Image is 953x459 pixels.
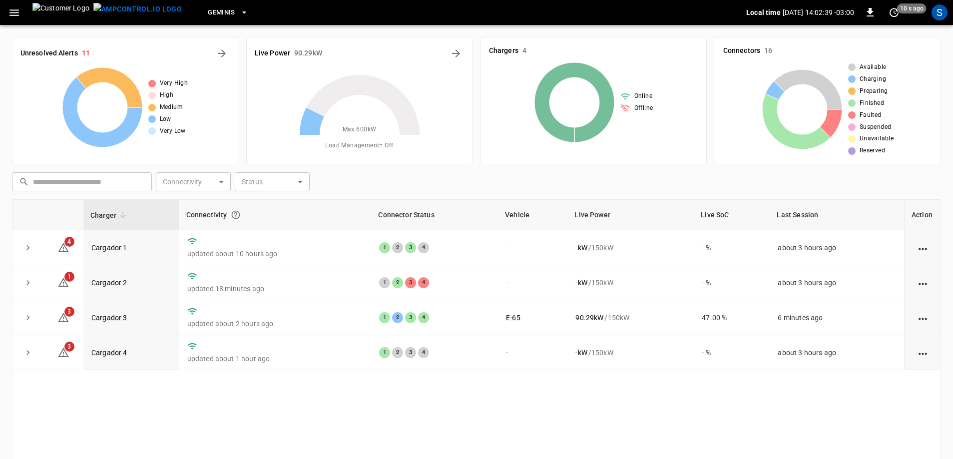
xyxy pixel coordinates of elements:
a: 4 [57,243,69,251]
td: - [498,265,567,300]
div: / 150 kW [575,278,686,288]
span: Preparing [860,86,888,96]
button: expand row [20,310,35,325]
img: Customer Logo [32,3,89,22]
span: Available [860,62,887,72]
span: Faulted [860,110,882,120]
td: - [498,335,567,370]
div: action cell options [917,313,929,323]
div: 1 [379,277,390,288]
td: - [498,230,567,265]
a: 3 [57,348,69,356]
p: 90.29 kW [575,313,603,323]
span: High [160,90,174,100]
div: 2 [392,347,403,358]
div: 2 [392,312,403,323]
span: Geminis [208,7,235,18]
td: 47.00 % [694,300,770,335]
span: Low [160,114,171,124]
p: updated about 1 hour ago [187,354,364,364]
div: action cell options [917,278,929,288]
span: Max. 600 kW [343,125,377,135]
div: Connectivity [186,206,365,224]
a: Cargador 4 [91,349,127,357]
h6: 11 [82,48,90,59]
div: 1 [379,347,390,358]
a: Cargador 1 [91,244,127,252]
button: expand row [20,240,35,255]
p: - kW [575,243,587,253]
button: expand row [20,345,35,360]
th: Live Power [567,200,694,230]
a: E-65 [506,314,520,322]
td: 6 minutes ago [770,300,904,335]
h6: Unresolved Alerts [20,48,78,59]
h6: 16 [764,45,772,56]
td: - % [694,230,770,265]
div: / 150 kW [575,243,686,253]
div: action cell options [917,243,929,253]
div: / 150 kW [575,348,686,358]
th: Action [904,200,941,230]
th: Live SoC [694,200,770,230]
h6: 4 [522,45,526,56]
button: Connection between the charger and our software. [227,206,245,224]
h6: Live Power [255,48,290,59]
td: about 3 hours ago [770,335,904,370]
div: 4 [418,242,429,253]
div: 1 [379,312,390,323]
span: Very High [160,78,188,88]
a: 3 [57,313,69,321]
div: 4 [418,347,429,358]
th: Connector Status [371,200,498,230]
span: Finished [860,98,884,108]
span: Suspended [860,122,892,132]
span: Reserved [860,146,885,156]
div: 4 [418,312,429,323]
span: Unavailable [860,134,894,144]
h6: Connectors [723,45,760,56]
th: Last Session [770,200,904,230]
button: Energy Overview [448,45,464,61]
div: 2 [392,277,403,288]
div: 3 [405,347,416,358]
button: Geminis [204,3,252,22]
p: updated 18 minutes ago [187,284,364,294]
span: Online [634,91,652,101]
div: 4 [418,277,429,288]
p: - kW [575,278,587,288]
h6: Chargers [489,45,518,56]
td: - % [694,335,770,370]
p: - kW [575,348,587,358]
p: Local time [746,7,781,17]
div: 2 [392,242,403,253]
div: 3 [405,242,416,253]
th: Vehicle [498,200,567,230]
p: updated about 2 hours ago [187,319,364,329]
span: 3 [64,342,74,352]
span: Offline [634,103,653,113]
span: 10 s ago [897,3,927,13]
td: about 3 hours ago [770,230,904,265]
p: [DATE] 14:02:39 -03:00 [783,7,854,17]
button: set refresh interval [886,4,902,20]
div: 3 [405,277,416,288]
div: 3 [405,312,416,323]
p: updated about 10 hours ago [187,249,364,259]
span: Charging [860,74,886,84]
span: 3 [64,307,74,317]
span: 1 [64,272,74,282]
div: / 150 kW [575,313,686,323]
div: action cell options [917,348,929,358]
h6: 90.29 kW [294,48,322,59]
span: 4 [64,237,74,247]
span: Medium [160,102,183,112]
a: Cargador 2 [91,279,127,287]
td: about 3 hours ago [770,265,904,300]
a: 1 [57,278,69,286]
img: ampcontrol.io logo [93,3,182,15]
td: - % [694,265,770,300]
button: expand row [20,275,35,290]
div: 1 [379,242,390,253]
span: Load Management = Off [325,141,393,151]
